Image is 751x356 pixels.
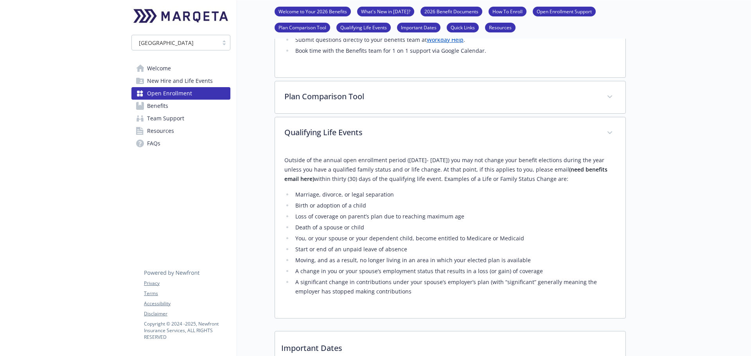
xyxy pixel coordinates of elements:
[284,166,607,182] strong: (need benefits email here)
[420,7,482,15] a: 2026 Benefit Documents
[147,137,160,150] span: FAQs
[336,23,391,31] a: Qualifying Life Events
[293,46,616,55] li: Book time with the Benefits team for 1 on 1 support via Google Calendar.
[144,280,230,287] a: Privacy
[293,245,616,254] li: Start or end of an unpaid leave of absence
[147,75,213,87] span: New Hire and Life Events
[131,137,230,150] a: FAQs
[293,234,616,243] li: You, or your spouse or your dependent child, become entitled to Medicare or Medicaid
[131,100,230,112] a: Benefits
[293,223,616,232] li: Death of a spouse or child
[485,23,516,31] a: Resources
[147,62,171,75] span: Welcome
[275,23,330,31] a: Plan Comparison Tool
[284,156,616,184] p: Outside of the annual open enrollment period ([DATE]- [DATE]) you may not change your benefit ele...
[427,36,464,43] a: Workday Help
[131,112,230,125] a: Team Support
[147,87,192,100] span: Open Enrollment
[275,7,351,15] a: Welcome to Your 2026 Benefits
[533,7,596,15] a: Open Enrollment Support
[284,91,597,102] p: Plan Comparison Tool
[131,87,230,100] a: Open Enrollment
[293,212,616,221] li: Loss of coverage on parent’s plan due to reaching maximum age
[293,201,616,210] li: Birth or adoption of a child
[147,125,174,137] span: Resources
[144,300,230,307] a: Accessibility
[447,23,479,31] a: Quick Links
[357,7,414,15] a: What's New in [DATE]?
[131,62,230,75] a: Welcome
[131,125,230,137] a: Resources
[136,39,214,47] span: [GEOGRAPHIC_DATA]
[275,117,625,149] div: Qualifying Life Events
[397,23,440,31] a: Important Dates
[139,39,194,47] span: [GEOGRAPHIC_DATA]
[144,310,230,317] a: Disclaimer
[284,127,597,138] p: Qualifying Life Events
[293,277,616,296] li: A significant change in contributions under your spouse’s employer’s plan (with “significant” gen...
[293,35,616,45] li: Submit questions directly to your benefits team at .
[293,190,616,199] li: Marriage, divorce, or legal separation
[275,81,625,113] div: Plan Comparison Tool
[147,112,184,125] span: Team Support
[131,75,230,87] a: New Hire and Life Events
[293,267,616,276] li: A change in you or your spouse’s employment status that results in a loss (or gain) of coverage
[144,320,230,340] p: Copyright © 2024 - 2025 , Newfront Insurance Services, ALL RIGHTS RESERVED
[293,256,616,265] li: Moving, and as a result, no longer living in an area in which your elected plan is available
[489,7,526,15] a: How To Enroll
[144,290,230,297] a: Terms
[275,149,625,318] div: Qualifying Life Events
[147,100,168,112] span: Benefits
